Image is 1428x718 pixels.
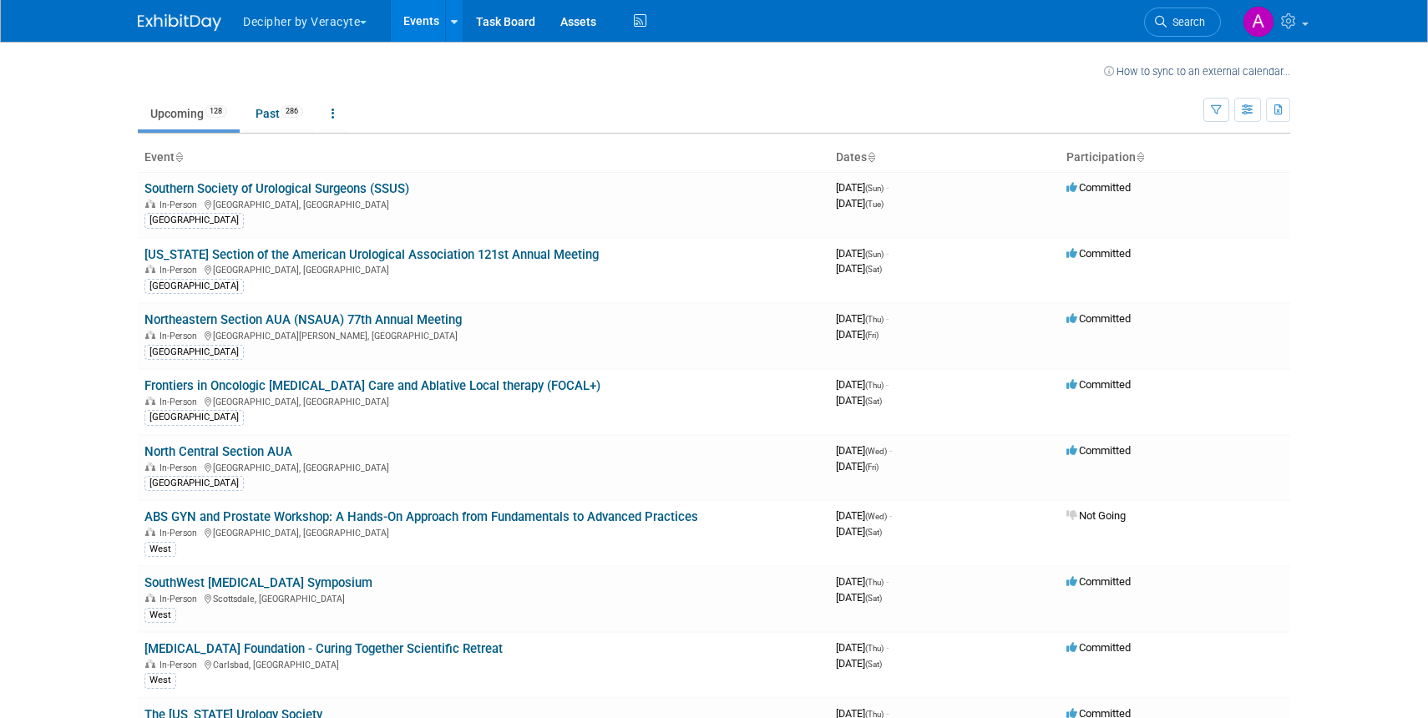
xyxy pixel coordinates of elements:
span: In-Person [160,463,202,473]
a: Search [1144,8,1221,37]
div: Scottsdale, [GEOGRAPHIC_DATA] [144,591,823,604]
span: In-Person [160,528,202,538]
div: [GEOGRAPHIC_DATA] [144,345,244,360]
span: (Thu) [865,315,884,324]
span: (Tue) [865,200,884,209]
div: [GEOGRAPHIC_DATA], [GEOGRAPHIC_DATA] [144,460,823,473]
span: [DATE] [836,525,882,538]
a: Northeastern Section AUA (NSAUA) 77th Annual Meeting [144,312,462,327]
span: - [886,575,889,588]
img: In-Person Event [145,331,155,339]
span: [DATE] [836,641,889,654]
span: 128 [205,105,227,118]
img: In-Person Event [145,594,155,602]
img: Amy Wahba [1243,6,1274,38]
span: [DATE] [836,394,882,407]
span: - [889,444,892,457]
span: Committed [1066,181,1131,194]
span: Committed [1066,378,1131,391]
span: [DATE] [836,460,879,473]
img: In-Person Event [145,528,155,536]
span: In-Person [160,265,202,276]
img: In-Person Event [145,397,155,405]
div: [GEOGRAPHIC_DATA] [144,213,244,228]
span: [DATE] [836,247,889,260]
span: [DATE] [836,181,889,194]
img: In-Person Event [145,660,155,668]
a: Southern Society of Urological Surgeons (SSUS) [144,181,409,196]
div: West [144,608,176,623]
div: [GEOGRAPHIC_DATA] [144,279,244,294]
a: Sort by Start Date [867,150,875,164]
span: [DATE] [836,444,892,457]
span: (Fri) [865,331,879,340]
span: Not Going [1066,509,1126,522]
span: [DATE] [836,657,882,670]
span: In-Person [160,200,202,210]
span: Committed [1066,247,1131,260]
span: Search [1167,16,1205,28]
span: In-Person [160,594,202,604]
img: In-Person Event [145,463,155,471]
span: (Sat) [865,594,882,603]
span: [DATE] [836,312,889,325]
a: Past286 [243,98,316,129]
a: Frontiers in Oncologic [MEDICAL_DATA] Care and Ablative Local therapy (FOCAL+) [144,378,600,393]
span: In-Person [160,660,202,670]
div: [GEOGRAPHIC_DATA], [GEOGRAPHIC_DATA] [144,262,823,276]
img: In-Person Event [145,200,155,208]
div: [GEOGRAPHIC_DATA], [GEOGRAPHIC_DATA] [144,197,823,210]
a: SouthWest [MEDICAL_DATA] Symposium [144,575,372,590]
div: [GEOGRAPHIC_DATA] [144,410,244,425]
span: (Sat) [865,660,882,669]
img: ExhibitDay [138,14,221,31]
span: [DATE] [836,378,889,391]
div: [GEOGRAPHIC_DATA], [GEOGRAPHIC_DATA] [144,525,823,538]
span: Committed [1066,575,1131,588]
span: Committed [1066,312,1131,325]
a: Sort by Participation Type [1136,150,1144,164]
span: - [886,181,889,194]
a: Upcoming128 [138,98,240,129]
span: (Wed) [865,512,887,521]
span: (Thu) [865,578,884,587]
span: - [889,509,892,522]
a: North Central Section AUA [144,444,292,459]
span: [DATE] [836,328,879,341]
span: (Sat) [865,265,882,274]
div: West [144,673,176,688]
span: (Sat) [865,397,882,406]
th: Participation [1060,144,1290,172]
div: [GEOGRAPHIC_DATA][PERSON_NAME], [GEOGRAPHIC_DATA] [144,328,823,341]
span: Committed [1066,641,1131,654]
span: (Sun) [865,250,884,259]
span: - [886,247,889,260]
span: (Sun) [865,184,884,193]
span: [DATE] [836,197,884,210]
div: [GEOGRAPHIC_DATA] [144,476,244,491]
a: ABS GYN and Prostate Workshop: A Hands-On Approach from Fundamentals to Advanced Practices [144,509,698,524]
span: (Sat) [865,528,882,537]
a: How to sync to an external calendar... [1104,65,1290,78]
span: - [886,378,889,391]
span: [DATE] [836,509,892,522]
div: Carlsbad, [GEOGRAPHIC_DATA] [144,657,823,670]
span: [DATE] [836,575,889,588]
span: 286 [281,105,303,118]
span: - [886,312,889,325]
div: West [144,542,176,557]
span: In-Person [160,331,202,341]
span: In-Person [160,397,202,407]
span: (Thu) [865,644,884,653]
a: [MEDICAL_DATA] Foundation - Curing Together Scientific Retreat [144,641,503,656]
span: [DATE] [836,591,882,604]
div: [GEOGRAPHIC_DATA], [GEOGRAPHIC_DATA] [144,394,823,407]
span: - [886,641,889,654]
span: (Thu) [865,381,884,390]
a: Sort by Event Name [175,150,183,164]
th: Event [138,144,829,172]
a: [US_STATE] Section of the American Urological Association 121st Annual Meeting [144,247,599,262]
img: In-Person Event [145,265,155,273]
span: (Wed) [865,447,887,456]
th: Dates [829,144,1060,172]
